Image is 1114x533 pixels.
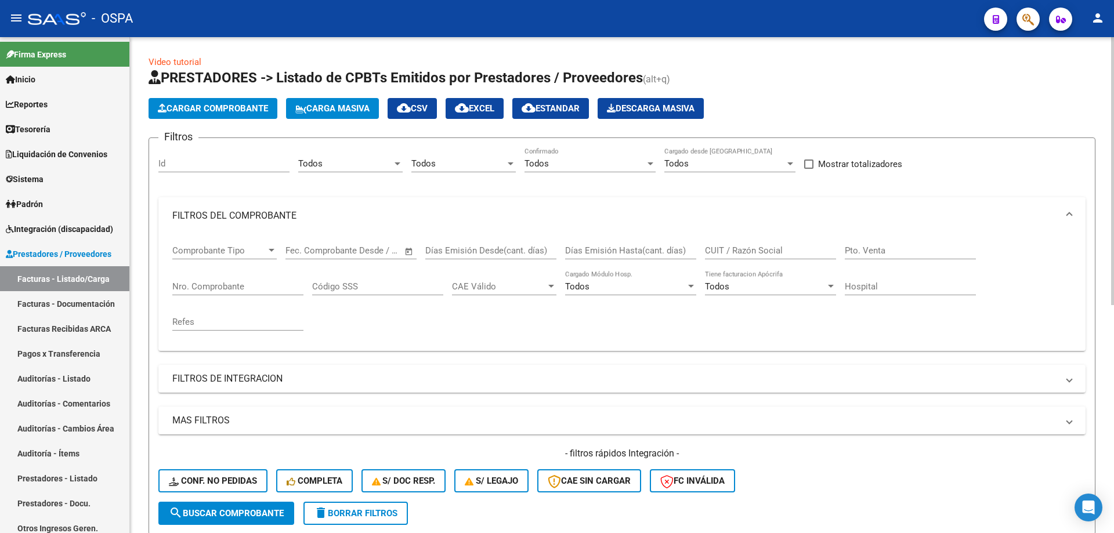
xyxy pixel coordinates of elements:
[411,158,436,169] span: Todos
[276,469,353,492] button: Completa
[660,476,725,486] span: FC Inválida
[158,234,1086,351] div: FILTROS DEL COMPROBANTE
[361,469,446,492] button: S/ Doc Resp.
[548,476,631,486] span: CAE SIN CARGAR
[158,103,268,114] span: Cargar Comprobante
[92,6,133,31] span: - OSPA
[158,197,1086,234] mat-expansion-panel-header: FILTROS DEL COMPROBANTE
[1075,494,1102,521] div: Open Intercom Messenger
[598,98,704,119] button: Descarga Masiva
[9,11,23,25] mat-icon: menu
[6,98,48,111] span: Reportes
[455,103,494,114] span: EXCEL
[172,414,1058,427] mat-panel-title: MAS FILTROS
[452,281,546,292] span: CAE Válido
[303,502,408,525] button: Borrar Filtros
[403,245,416,258] button: Open calendar
[6,198,43,211] span: Padrón
[298,158,323,169] span: Todos
[6,173,44,186] span: Sistema
[522,101,536,115] mat-icon: cloud_download
[598,98,704,119] app-download-masive: Descarga masiva de comprobantes (adjuntos)
[388,98,437,119] button: CSV
[314,506,328,520] mat-icon: delete
[522,103,580,114] span: Estandar
[158,469,267,492] button: Conf. no pedidas
[158,502,294,525] button: Buscar Comprobante
[537,469,641,492] button: CAE SIN CARGAR
[295,103,370,114] span: Carga Masiva
[158,447,1086,460] h4: - filtros rápidos Integración -
[705,281,729,292] span: Todos
[6,73,35,86] span: Inicio
[6,123,50,136] span: Tesorería
[286,98,379,119] button: Carga Masiva
[287,476,342,486] span: Completa
[149,98,277,119] button: Cargar Comprobante
[169,506,183,520] mat-icon: search
[446,98,504,119] button: EXCEL
[372,476,436,486] span: S/ Doc Resp.
[149,57,201,67] a: Video tutorial
[607,103,695,114] span: Descarga Masiva
[397,103,428,114] span: CSV
[149,70,643,86] span: PRESTADORES -> Listado de CPBTs Emitidos por Prestadores / Proveedores
[818,157,902,171] span: Mostrar totalizadores
[6,223,113,235] span: Integración (discapacidad)
[169,508,284,519] span: Buscar Comprobante
[6,148,107,161] span: Liquidación de Convenios
[158,129,198,145] h3: Filtros
[158,365,1086,393] mat-expansion-panel-header: FILTROS DE INTEGRACION
[285,245,332,256] input: Fecha inicio
[465,476,518,486] span: S/ legajo
[314,508,397,519] span: Borrar Filtros
[6,248,111,260] span: Prestadores / Proveedores
[525,158,549,169] span: Todos
[397,101,411,115] mat-icon: cloud_download
[1091,11,1105,25] mat-icon: person
[343,245,399,256] input: Fecha fin
[512,98,589,119] button: Estandar
[455,101,469,115] mat-icon: cloud_download
[172,245,266,256] span: Comprobante Tipo
[172,372,1058,385] mat-panel-title: FILTROS DE INTEGRACION
[664,158,689,169] span: Todos
[158,407,1086,434] mat-expansion-panel-header: MAS FILTROS
[172,209,1058,222] mat-panel-title: FILTROS DEL COMPROBANTE
[454,469,529,492] button: S/ legajo
[643,74,670,85] span: (alt+q)
[650,469,735,492] button: FC Inválida
[6,48,66,61] span: Firma Express
[169,476,257,486] span: Conf. no pedidas
[565,281,589,292] span: Todos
